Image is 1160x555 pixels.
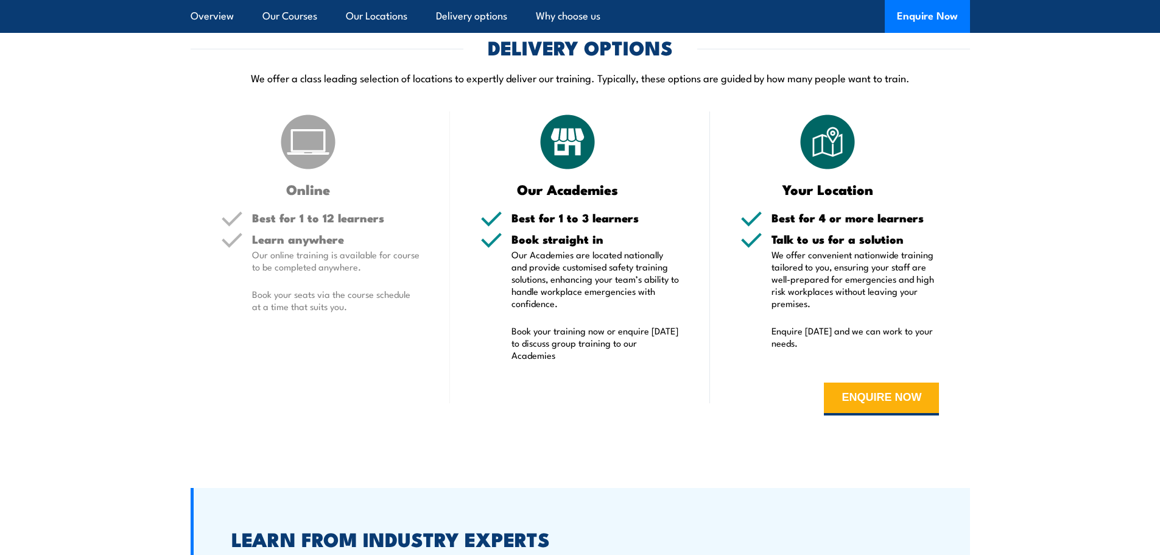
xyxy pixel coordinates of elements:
h5: Talk to us for a solution [772,233,940,245]
h3: Online [221,182,396,196]
p: Our Academies are located nationally and provide customised safety training solutions, enhancing ... [511,249,680,309]
p: Book your training now or enquire [DATE] to discuss group training to our Academies [511,325,680,361]
h5: Best for 4 or more learners [772,212,940,224]
p: We offer convenient nationwide training tailored to you, ensuring your staff are well-prepared fo... [772,249,940,309]
button: ENQUIRE NOW [824,383,939,415]
h5: Learn anywhere [252,233,420,245]
h5: Book straight in [511,233,680,245]
p: Enquire [DATE] and we can work to your needs. [772,325,940,349]
h2: DELIVERY OPTIONS [488,38,673,55]
p: Book your seats via the course schedule at a time that suits you. [252,288,420,313]
p: We offer a class leading selection of locations to expertly deliver our training. Typically, thes... [191,71,970,85]
h3: Your Location [740,182,915,196]
h5: Best for 1 to 3 learners [511,212,680,224]
h2: LEARN FROM INDUSTRY EXPERTS [231,530,550,547]
h5: Best for 1 to 12 learners [252,212,420,224]
p: Our online training is available for course to be completed anywhere. [252,249,420,273]
h3: Our Academies [480,182,655,196]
